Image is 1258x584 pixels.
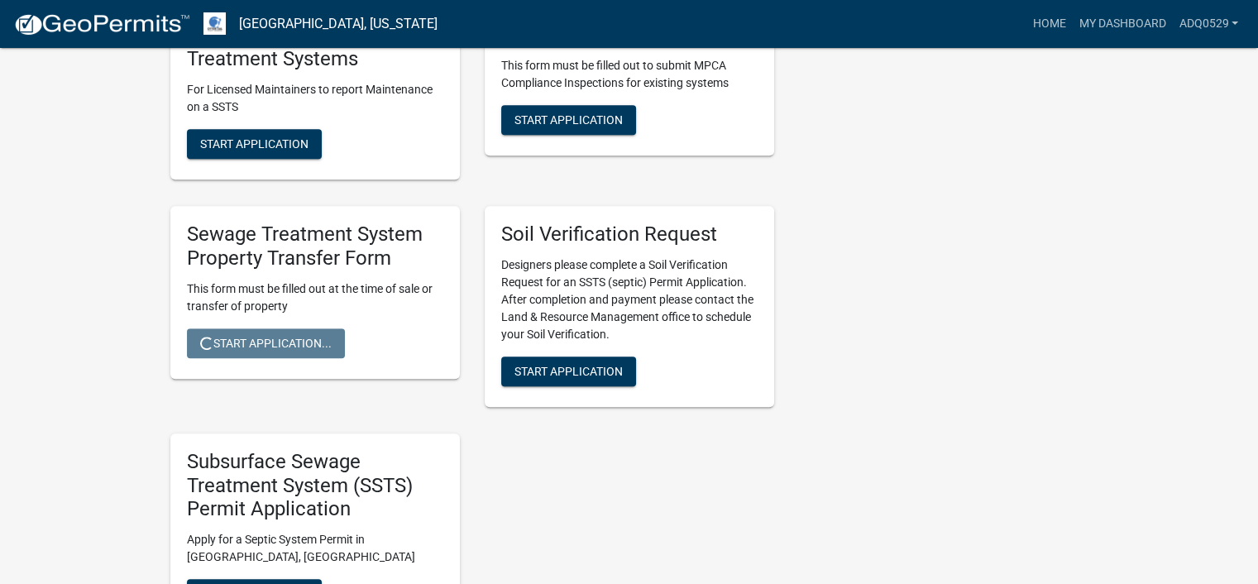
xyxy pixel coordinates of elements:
[501,105,636,135] button: Start Application
[200,137,309,151] span: Start Application
[514,364,623,377] span: Start Application
[187,531,443,566] p: Apply for a Septic System Permit in [GEOGRAPHIC_DATA], [GEOGRAPHIC_DATA]
[187,328,345,358] button: Start Application...
[187,280,443,315] p: This form must be filled out at the time of sale or transfer of property
[200,336,332,349] span: Start Application...
[187,223,443,270] h5: Sewage Treatment System Property Transfer Form
[501,223,758,247] h5: Soil Verification Request
[1072,8,1172,40] a: My Dashboard
[239,10,438,38] a: [GEOGRAPHIC_DATA], [US_STATE]
[501,256,758,343] p: Designers please complete a Soil Verification Request for an SSTS (septic) Permit Application. Af...
[514,113,623,127] span: Start Application
[187,129,322,159] button: Start Application
[187,81,443,116] p: For Licensed Maintainers to report Maintenance on a SSTS
[203,12,226,35] img: Otter Tail County, Minnesota
[1172,8,1245,40] a: adq0529
[501,57,758,92] p: This form must be filled out to submit MPCA Compliance Inspections for existing systems
[187,450,443,521] h5: Subsurface Sewage Treatment System (SSTS) Permit Application
[1026,8,1072,40] a: Home
[501,357,636,386] button: Start Application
